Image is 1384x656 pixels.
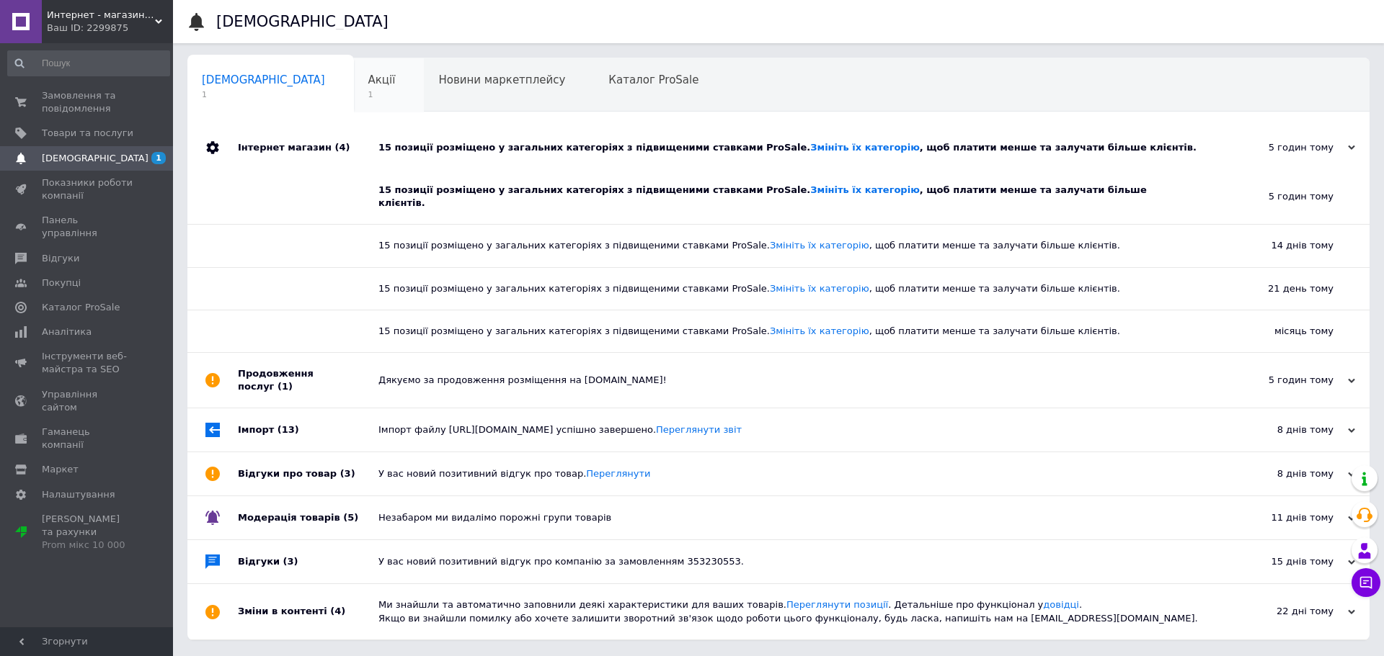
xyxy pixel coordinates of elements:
span: Каталог ProSale [608,73,698,86]
span: 1 [368,89,396,100]
span: Покупці [42,277,81,289]
div: 15 позиції розміщено у загальних категоріях з підвищеними ставками ProSale. , щоб платити менше т... [378,325,1189,338]
a: Змініть їх категорію [810,184,919,195]
span: (4) [330,606,345,616]
span: Інструменти веб-майстра та SEO [42,350,133,376]
a: довідці [1043,599,1079,610]
span: Замовлення та повідомлення [42,89,133,115]
div: Зміни в контенті [238,584,378,639]
a: Переглянути [586,468,650,479]
span: Налаштування [42,488,115,501]
h1: [DEMOGRAPHIC_DATA] [216,13,389,30]
span: Управління сайтом [42,388,133,414]
div: У вас новий позитивний відгук про товар. [378,467,1211,480]
div: 22 дні тому [1211,605,1355,618]
div: місяць тому [1189,310,1370,352]
span: (3) [283,556,298,567]
div: 8 днів тому [1211,423,1355,436]
div: Ваш ID: 2299875 [47,22,173,35]
a: Змініть їх категорію [770,325,869,336]
span: [DEMOGRAPHIC_DATA] [42,152,148,165]
div: 11 днів тому [1211,511,1355,524]
div: 5 годин тому [1211,374,1355,387]
span: (5) [343,512,358,523]
div: Відгуки [238,540,378,583]
div: У вас новий позитивний відгук про компанію за замовленням 353230553. [378,555,1211,568]
span: Аналітика [42,325,92,338]
button: Чат з покупцем [1352,568,1380,597]
span: Товари та послуги [42,127,133,140]
span: 1 [151,152,166,164]
a: Змініть їх категорію [770,283,869,294]
div: 15 днів тому [1211,555,1355,568]
span: 1 [202,89,325,100]
div: Дякуємо за продовження розміщення на [DOMAIN_NAME]! [378,374,1211,387]
span: Гаманець компанії [42,426,133,451]
span: Відгуки [42,252,79,265]
a: Змініть їх категорію [770,240,869,251]
div: Імпорт файлу [URL][DOMAIN_NAME] успішно завершено. [378,423,1211,436]
span: Интернет - магазин "Lion" [47,9,155,22]
div: 8 днів тому [1211,467,1355,480]
span: Маркет [42,463,79,476]
div: Відгуки про товар [238,452,378,495]
span: [DEMOGRAPHIC_DATA] [202,73,325,86]
div: 5 годин тому [1189,169,1370,224]
div: Інтернет магазин [238,126,378,169]
span: (4) [334,142,350,153]
a: Змініть їх категорію [810,142,919,153]
div: 14 днів тому [1189,225,1370,266]
div: Незабаром ми видалімо порожні групи товарів [378,511,1211,524]
input: Пошук [7,50,170,76]
span: [PERSON_NAME] та рахунки [42,513,133,552]
div: Модерація товарів [238,496,378,539]
a: Переглянути позиції [786,599,888,610]
span: Показники роботи компанії [42,176,133,202]
div: 15 позиції розміщено у загальних категоріях з підвищеними ставками ProSale. , щоб платити менше т... [378,141,1211,154]
div: 21 день тому [1189,268,1370,310]
span: Акції [368,73,396,86]
div: 5 годин тому [1211,141,1355,154]
div: Prom мікс 10 000 [42,539,133,552]
div: 15 позиції розміщено у загальних категоріях з підвищеними ставками ProSale. , щоб платити менше т... [378,184,1189,210]
span: (1) [278,381,293,392]
span: (13) [278,424,299,435]
div: 15 позиції розміщено у загальних категоріях з підвищеними ставками ProSale. , щоб платити менше т... [378,239,1189,252]
span: (3) [340,468,355,479]
span: Каталог ProSale [42,301,120,314]
span: Новини маркетплейсу [438,73,565,86]
div: Імпорт [238,408,378,451]
div: Ми знайшли та автоматично заповнили деякі характеристики для ваших товарів. . Детальніше про функ... [378,598,1211,624]
span: Панель управління [42,214,133,240]
div: Продовження послуг [238,353,378,408]
div: 15 позиції розміщено у загальних категоріях з підвищеними ставками ProSale. , щоб платити менше т... [378,282,1189,295]
a: Переглянути звіт [656,424,742,435]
